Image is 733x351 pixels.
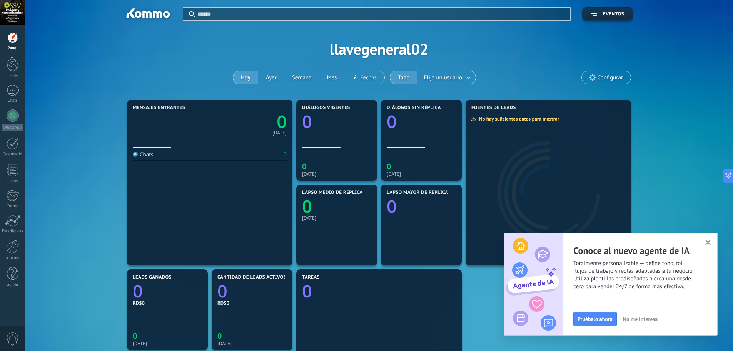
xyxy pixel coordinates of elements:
div: Chats [133,151,154,158]
text: 0 [387,110,397,133]
img: Chats [133,152,138,157]
a: 0 [133,279,202,303]
div: WhatsApp [2,124,23,131]
a: 0 [210,110,287,133]
img: ai_agent_activation_popup_ES.png [504,233,563,335]
div: Chats [2,98,24,103]
div: RD$0 [133,300,202,306]
div: Estadísticas [2,229,24,234]
div: RD$0 [217,300,287,306]
button: Ayer [258,71,284,84]
span: Mensajes entrantes [133,105,185,111]
text: 0 [302,110,312,133]
button: Hoy [233,71,258,84]
div: No hay suficientes datos para mostrar [471,116,564,122]
span: Elija un usuario [422,72,464,83]
a: 0 [302,279,456,303]
text: 0 [217,279,227,303]
span: No me interesa [623,316,658,322]
span: Diálogos vigentes [302,105,350,111]
div: [DATE] [133,341,202,346]
span: Lapso mayor de réplica [387,190,448,195]
div: Listas [2,179,24,184]
span: Leads ganados [133,275,172,280]
div: [DATE] [302,171,371,177]
div: Ayuda [2,283,24,288]
button: Fechas [344,71,384,84]
span: Lapso medio de réplica [302,190,363,195]
h2: Conoce al nuevo agente de IA [573,245,717,257]
button: Elija un usuario [417,71,476,84]
div: Correo [2,204,24,209]
text: 0 [387,195,397,218]
div: [DATE] [217,341,287,346]
text: 0 [302,161,306,171]
span: Diálogos sin réplica [387,105,441,111]
span: Cantidad de leads activos [217,275,286,280]
div: [DATE] [272,131,287,135]
span: Totalmente personalizable — define tono, rol, flujos de trabajo y reglas adaptadas a tu negocio. ... [573,260,717,291]
button: Mes [319,71,345,84]
text: 0 [302,195,312,218]
div: Ajustes [2,256,24,261]
div: [DATE] [302,215,371,221]
text: 0 [133,331,137,341]
span: Eventos [603,12,624,17]
text: 0 [387,161,391,171]
a: 0 [217,279,287,303]
div: 0 [284,151,287,158]
span: Configurar [598,74,623,81]
text: 0 [277,110,287,133]
div: Panel [2,46,24,51]
span: Pruébalo ahora [578,316,613,322]
div: Calendario [2,152,24,157]
text: 0 [133,279,143,303]
span: Fuentes de leads [471,105,516,111]
button: Todo [390,71,417,84]
div: [DATE] [387,171,456,177]
text: 0 [302,279,312,303]
button: Eventos [582,7,633,21]
text: 0 [217,331,222,341]
span: Tareas [302,275,320,280]
button: No me interesa [619,313,661,325]
button: Semana [284,71,319,84]
button: Pruébalo ahora [573,312,617,326]
div: Leads [2,74,24,79]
